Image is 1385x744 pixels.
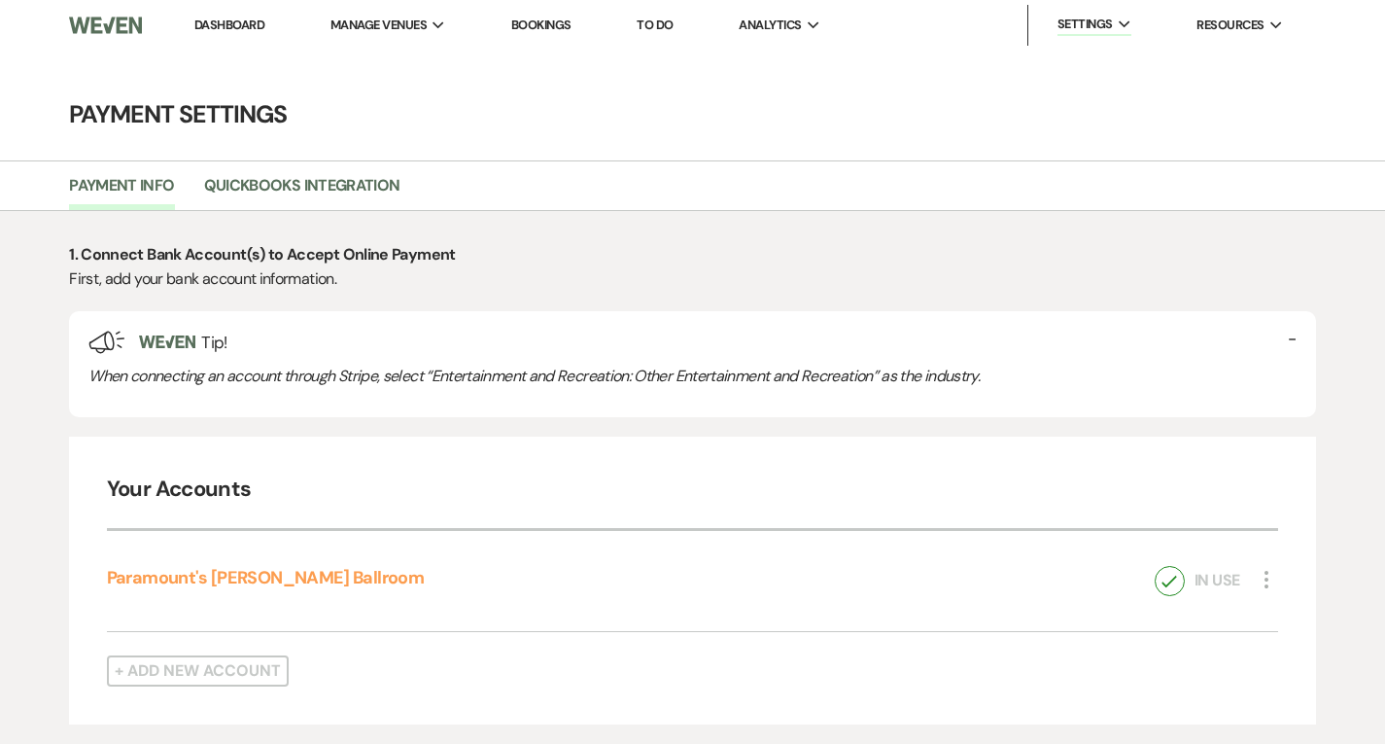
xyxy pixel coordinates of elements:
[69,266,1316,292] p: First, add your bank account information.
[637,17,673,33] a: To Do
[69,5,142,46] img: Weven Logo
[330,16,427,35] span: Manage Venues
[107,566,424,589] a: Paramount's [PERSON_NAME] Ballroom
[739,16,801,35] span: Analytics
[69,173,174,210] a: Payment Info
[1057,15,1113,34] span: Settings
[511,17,571,33] a: Bookings
[88,331,125,354] img: loud-speaker-illustration.svg
[204,173,400,210] a: Quickbooks Integration
[1288,331,1297,347] button: -
[107,475,1279,505] h4: Your Accounts
[107,655,289,687] button: + Add New Account
[88,355,1297,398] div: When connecting an account through Stripe, select “Entertainment and Recreation: Other Entertainm...
[1155,566,1239,596] div: In Use
[1196,16,1264,35] span: Resources
[69,311,1316,418] div: Tip!
[194,17,264,33] a: Dashboard
[139,336,195,348] img: weven-logo-green.svg
[69,242,1316,267] p: 1. Connect Bank Account(s) to Accept Online Payment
